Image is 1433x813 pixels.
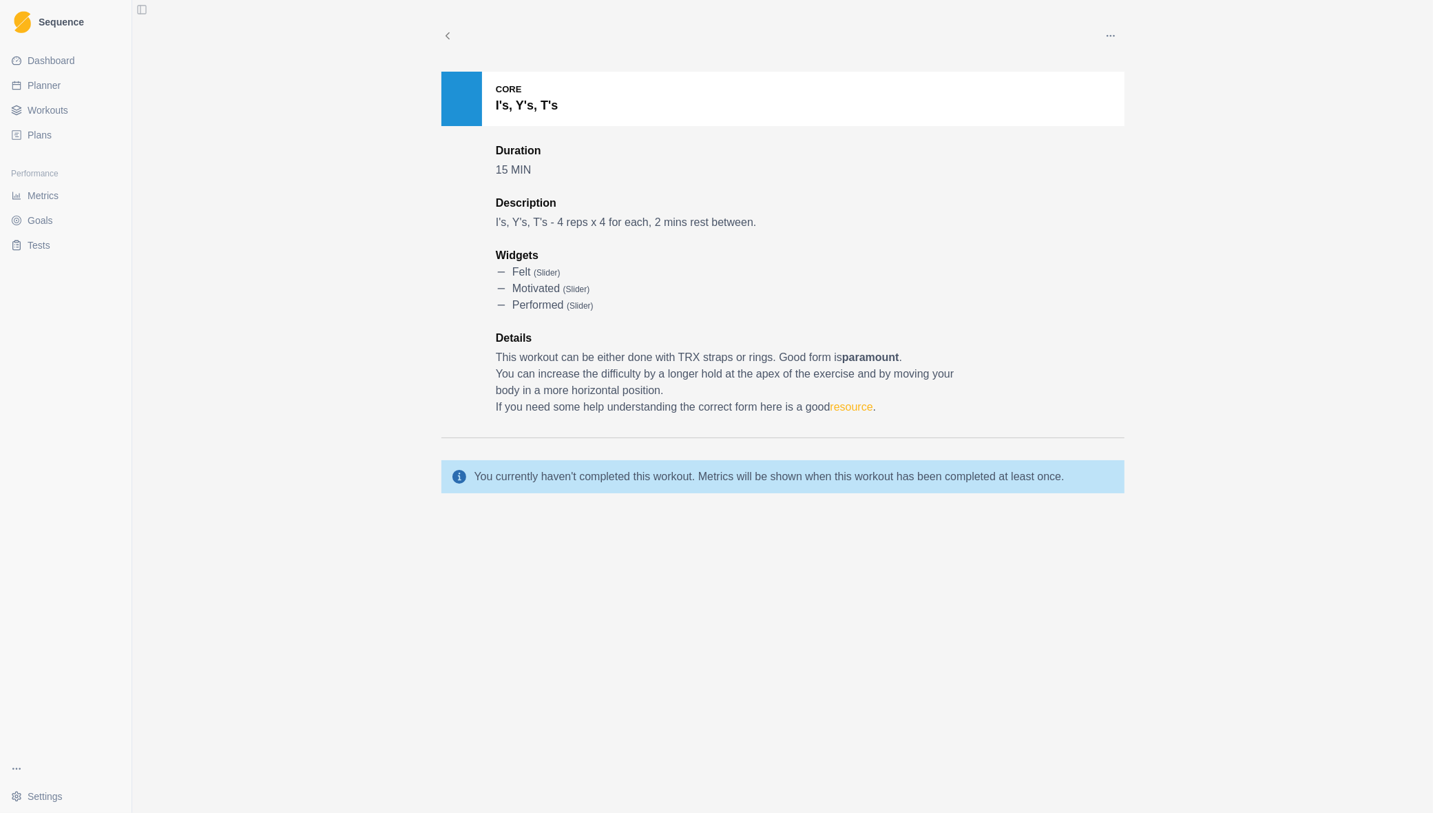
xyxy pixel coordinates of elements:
[28,54,75,68] span: Dashboard
[496,162,957,178] p: 15 MIN
[28,103,68,117] span: Workouts
[39,17,84,27] span: Sequence
[496,83,558,96] p: Core
[512,264,561,280] p: felt
[6,50,126,72] a: Dashboard
[14,11,31,34] img: Logo
[28,238,50,252] span: Tests
[28,79,61,92] span: Planner
[6,185,126,207] a: Metrics
[6,99,126,121] a: Workouts
[496,349,957,366] p: This workout can be either done with TRX straps or rings. Good form is .
[6,163,126,185] div: Performance
[496,247,957,264] p: Widgets
[6,234,126,256] a: Tests
[28,128,52,142] span: Plans
[6,124,126,146] a: Plans
[496,195,957,212] p: Description
[563,285,590,294] span: ( slider )
[842,351,899,363] strong: paramount
[512,297,594,313] p: performed
[496,214,957,231] p: I's, Y's, T's - 4 reps x 4 for each, 2 mins rest between.
[830,401,872,413] a: resource
[496,143,957,159] p: Duration
[6,785,126,807] button: Settings
[567,301,594,311] span: ( slider )
[6,74,126,96] a: Planner
[441,460,1125,493] div: You currently haven't completed this workout. Metrics will be shown when this workout has been co...
[512,280,590,297] p: motivated
[6,209,126,231] a: Goals
[496,330,957,347] p: Details
[496,96,558,115] p: I's, Y's, T's
[496,399,957,415] p: If you need some help understanding the correct form here is a good .
[28,189,59,203] span: Metrics
[534,268,561,278] span: ( slider )
[28,214,53,227] span: Goals
[6,6,126,39] a: LogoSequence
[496,366,957,399] p: You can increase the difficulty by a longer hold at the apex of the exercise and by moving your b...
